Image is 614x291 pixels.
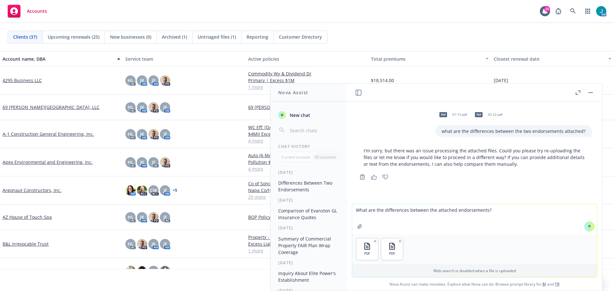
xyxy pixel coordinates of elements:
img: photo [148,212,159,222]
span: Nova Assist can make mistakes. Explore what Nova can do: Browse prompt library for and [350,278,600,291]
textarea: What are the differences between the attached endorsements? [352,204,597,234]
a: Switch app [581,5,594,18]
a: + 6 [173,269,177,273]
span: JF [163,131,167,137]
a: 4295 Business LLC [3,77,42,84]
span: JF [163,104,167,111]
span: JK [140,77,144,84]
p: I'm sorry, but there was an issue processing the attached files. Could you please try re-uploadin... [364,147,586,167]
span: CW [150,187,157,194]
a: Accounts [5,2,50,20]
button: PDF [356,238,378,260]
h1: Nova Assist [278,89,308,96]
button: Thumbs down [380,172,390,181]
img: photo [137,185,147,195]
span: JF [152,77,155,84]
div: Active policies [248,56,366,62]
span: PDF [364,251,370,256]
span: - [248,267,250,274]
button: Inquiry About Elite Power's Establishment [276,268,342,285]
button: Total premiums [368,51,491,66]
button: Active policies [246,51,368,66]
a: Argonaut Constructors, Inc. [3,187,61,194]
a: 69 [PERSON_NAME][GEOGRAPHIC_DATA] Apts [248,104,366,111]
span: Clients (37) [13,34,37,40]
a: Commodity Wy & Dividend Dr [248,70,366,77]
span: Customer Directory [279,34,322,40]
span: pdf [439,112,447,117]
span: 03 22.pdf [488,112,502,117]
img: photo [596,6,606,16]
a: BOP Policy GL/BPP/XL/Cyber [248,214,366,220]
span: JF [163,241,167,247]
span: New businesses (0) [110,34,151,40]
a: BI [542,281,546,287]
a: Napa Co/[GEOGRAPHIC_DATA] [248,187,366,194]
img: photo [137,266,147,276]
a: Pollution $1M/$5M (Annual Policy) [248,159,366,165]
a: AZ House of Touch Spa [3,214,52,220]
a: B&L Irrevocable Trust [3,241,49,247]
img: photo [160,157,170,167]
div: [DATE] [271,260,347,265]
a: TR [555,281,560,287]
a: Auto (6-Month Policy) [248,152,366,159]
div: pdf03 22.pdf [471,107,504,123]
img: photo [125,185,136,195]
a: + 5 [173,188,177,192]
div: Service team [125,56,243,62]
a: A-1 Construction General Engineering, Inc. [3,131,94,137]
button: PDF [381,238,403,260]
div: Chat History [271,144,347,149]
span: JF [163,187,167,194]
a: 1 more [248,247,366,254]
a: 29 more [248,194,366,200]
a: 4 more [248,137,366,144]
a: Construction Turbo Quote Training Account [3,267,96,274]
span: JK [152,267,156,274]
span: 01-15.pdf [453,112,467,117]
button: Closest renewal date [491,51,614,66]
div: Closest renewal date [494,56,604,62]
img: photo [137,239,147,249]
span: HL [128,159,134,165]
span: JK [140,131,144,137]
input: Search chats [288,126,339,135]
a: Excess Liability - $3M [248,241,366,247]
img: photo [148,102,159,112]
span: HL [128,131,134,137]
span: New chat [288,112,310,119]
a: Primary | Excess $1M [248,77,366,84]
div: 15 [544,6,550,12]
div: pdf01-15.pdf [435,107,468,123]
span: HL [128,104,134,111]
span: HL [128,77,134,84]
span: HL [128,214,134,220]
a: Apex Environmental and Engineering, Inc. [3,159,93,165]
a: Report a Bug [552,5,565,18]
span: pdf [475,112,483,117]
button: Comparison of Evanston GL Insurance Quotes [276,205,342,223]
a: 69 [PERSON_NAME][GEOGRAPHIC_DATA], LLC [3,104,99,111]
p: what are the differences between the two endorsements attached? [442,128,586,134]
div: [DATE] [271,197,347,203]
span: $18,514.00 [371,77,394,84]
a: 4 more [248,165,366,172]
div: Account name, DBA [3,56,113,62]
img: photo [160,75,170,86]
span: PDF [389,251,395,256]
span: JK [140,159,144,165]
p: Current account [281,154,310,160]
span: JK [140,104,144,111]
span: JF [152,159,155,165]
a: 1 more [248,84,366,90]
span: JF [163,214,167,220]
span: HL [128,241,134,247]
img: photo [148,129,159,139]
span: Reporting [247,34,268,40]
button: Differences Between Two Endorsements [276,178,342,195]
div: [DATE] [271,225,347,231]
svg: Copy to clipboard [359,174,365,180]
img: photo [125,266,136,276]
div: Total premiums [371,56,482,62]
